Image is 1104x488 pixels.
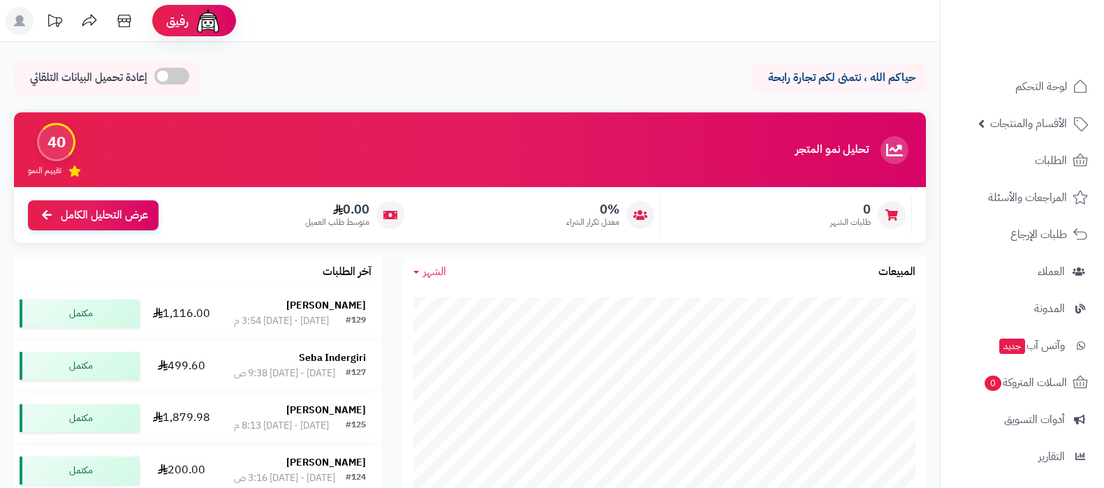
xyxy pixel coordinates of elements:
[194,7,222,35] img: ai-face.png
[61,207,148,223] span: عرض التحليل الكامل
[762,70,915,86] p: حياكم الله ، نتمنى لكم تجارة رابحة
[795,144,869,156] h3: تحليل نمو المتجر
[305,202,369,217] span: 0.00
[949,292,1096,325] a: المدونة
[949,329,1096,362] a: وآتس آبجديد
[1015,77,1067,96] span: لوحة التحكم
[28,165,61,177] span: تقييم النمو
[878,266,915,279] h3: المبيعات
[299,350,366,365] strong: Seba Indergiri
[949,70,1096,103] a: لوحة التحكم
[286,403,366,417] strong: [PERSON_NAME]
[949,181,1096,214] a: المراجعات والأسئلة
[1004,410,1065,429] span: أدوات التسويق
[949,144,1096,177] a: الطلبات
[20,457,140,485] div: مكتمل
[28,200,159,230] a: عرض التحليل الكامل
[323,266,371,279] h3: آخر الطلبات
[166,13,189,29] span: رفيق
[20,352,140,380] div: مكتمل
[949,218,1096,251] a: طلبات الإرجاع
[1010,225,1067,244] span: طلبات الإرجاع
[949,440,1096,473] a: التقارير
[286,298,366,313] strong: [PERSON_NAME]
[234,314,329,328] div: [DATE] - [DATE] 3:54 م
[286,455,366,470] strong: [PERSON_NAME]
[413,264,446,280] a: الشهر
[145,288,218,339] td: 1,116.00
[949,403,1096,436] a: أدوات التسويق
[998,336,1065,355] span: وآتس آب
[30,70,147,86] span: إعادة تحميل البيانات التلقائي
[234,471,335,485] div: [DATE] - [DATE] 3:16 ص
[145,392,218,444] td: 1,879.98
[346,367,366,380] div: #127
[346,314,366,328] div: #129
[830,216,871,228] span: طلبات الشهر
[1038,447,1065,466] span: التقارير
[949,366,1096,399] a: السلات المتروكة0
[234,419,329,433] div: [DATE] - [DATE] 8:13 م
[990,114,1067,133] span: الأقسام والمنتجات
[1038,262,1065,281] span: العملاء
[234,367,335,380] div: [DATE] - [DATE] 9:38 ص
[999,339,1025,354] span: جديد
[988,188,1067,207] span: المراجعات والأسئلة
[566,216,619,228] span: معدل تكرار الشراء
[984,375,1002,392] span: 0
[949,255,1096,288] a: العملاء
[145,340,218,392] td: 499.60
[1035,151,1067,170] span: الطلبات
[20,404,140,432] div: مكتمل
[346,419,366,433] div: #125
[37,7,72,38] a: تحديثات المنصة
[20,300,140,327] div: مكتمل
[305,216,369,228] span: متوسط طلب العميل
[1009,10,1091,40] img: logo-2.png
[1034,299,1065,318] span: المدونة
[566,202,619,217] span: 0%
[423,263,446,280] span: الشهر
[346,471,366,485] div: #124
[983,373,1067,392] span: السلات المتروكة
[830,202,871,217] span: 0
